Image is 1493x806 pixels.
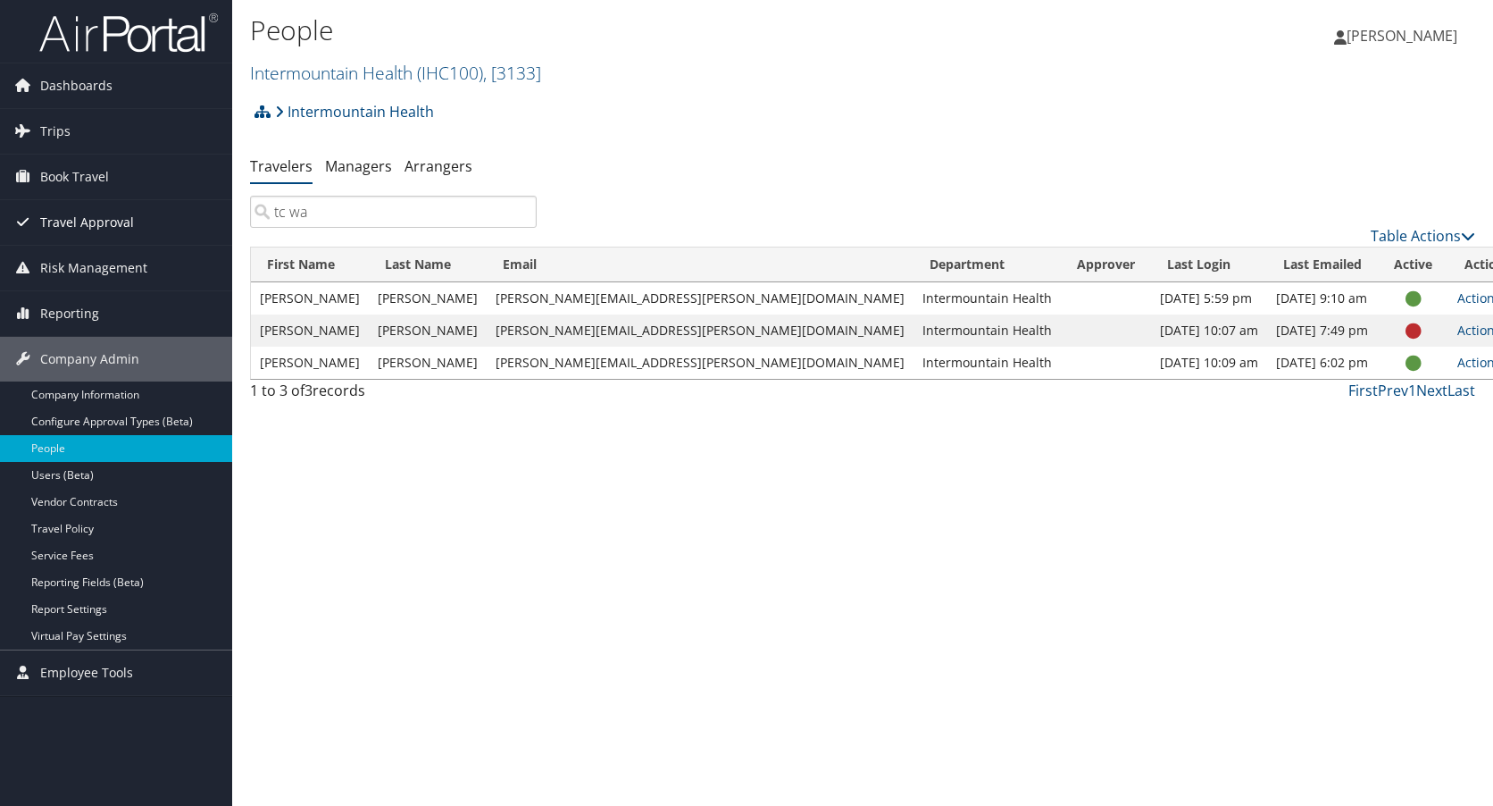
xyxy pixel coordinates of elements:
span: Trips [40,109,71,154]
td: Intermountain Health [913,315,1061,347]
a: Last [1447,381,1475,400]
td: [PERSON_NAME] [369,347,487,379]
span: Book Travel [40,155,109,199]
span: Company Admin [40,337,139,382]
td: [PERSON_NAME] [251,347,369,379]
a: Table Actions [1371,226,1475,246]
th: First Name: activate to sort column ascending [251,248,369,282]
img: airportal-logo.png [39,12,218,54]
span: 3 [304,381,313,400]
span: [PERSON_NAME] [1347,26,1457,46]
span: Dashboards [40,63,113,108]
a: [PERSON_NAME] [1334,9,1475,63]
span: Risk Management [40,246,147,290]
a: Intermountain Health [275,94,434,130]
a: Next [1416,381,1447,400]
span: , [ 3133 ] [483,61,541,85]
td: [DATE] 9:10 am [1267,282,1378,315]
td: [DATE] 5:59 pm [1151,282,1267,315]
td: Intermountain Health [913,282,1061,315]
td: [PERSON_NAME] [369,315,487,347]
th: Approver [1061,248,1151,282]
span: Travel Approval [40,200,134,245]
span: ( IHC100 ) [417,61,483,85]
td: [PERSON_NAME] [251,282,369,315]
td: Intermountain Health [913,347,1061,379]
input: Search [250,196,537,228]
span: Reporting [40,291,99,336]
td: [DATE] 10:07 am [1151,315,1267,347]
a: 1 [1408,381,1416,400]
td: [DATE] 6:02 pm [1267,347,1378,379]
div: 1 to 3 of records [250,380,537,410]
td: [PERSON_NAME] [251,315,369,347]
th: Last Name: activate to sort column descending [369,248,487,282]
a: Travelers [250,156,313,176]
td: [PERSON_NAME][EMAIL_ADDRESS][PERSON_NAME][DOMAIN_NAME] [487,282,913,315]
a: Arrangers [405,156,472,176]
th: Last Emailed: activate to sort column ascending [1267,248,1378,282]
span: Employee Tools [40,651,133,695]
th: Last Login: activate to sort column ascending [1151,248,1267,282]
h1: People [250,12,1067,49]
th: Department: activate to sort column ascending [913,248,1061,282]
td: [PERSON_NAME][EMAIL_ADDRESS][PERSON_NAME][DOMAIN_NAME] [487,347,913,379]
td: [DATE] 7:49 pm [1267,315,1378,347]
th: Active: activate to sort column ascending [1378,248,1448,282]
th: Email: activate to sort column ascending [487,248,913,282]
td: [PERSON_NAME] [369,282,487,315]
a: First [1348,381,1378,400]
td: [PERSON_NAME][EMAIL_ADDRESS][PERSON_NAME][DOMAIN_NAME] [487,315,913,347]
a: Managers [325,156,392,176]
a: Intermountain Health [250,61,541,85]
td: [DATE] 10:09 am [1151,347,1267,379]
a: Prev [1378,381,1408,400]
